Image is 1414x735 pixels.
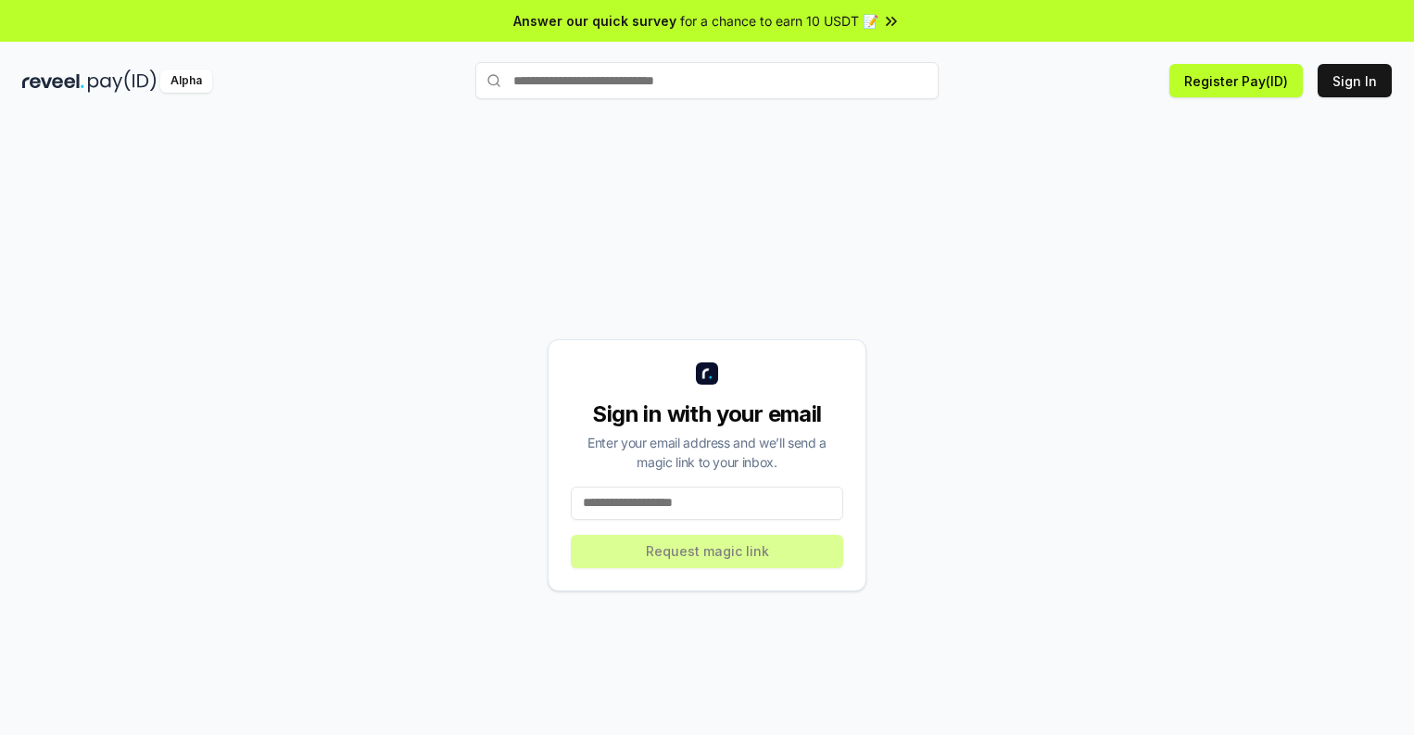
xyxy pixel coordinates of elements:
img: reveel_dark [22,70,84,93]
div: Enter your email address and we’ll send a magic link to your inbox. [571,433,843,472]
div: Alpha [160,70,212,93]
button: Register Pay(ID) [1169,64,1303,97]
img: logo_small [696,362,718,385]
div: Sign in with your email [571,399,843,429]
button: Sign In [1318,64,1392,97]
span: for a chance to earn 10 USDT 📝 [680,11,878,31]
span: Answer our quick survey [513,11,676,31]
img: pay_id [88,70,157,93]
